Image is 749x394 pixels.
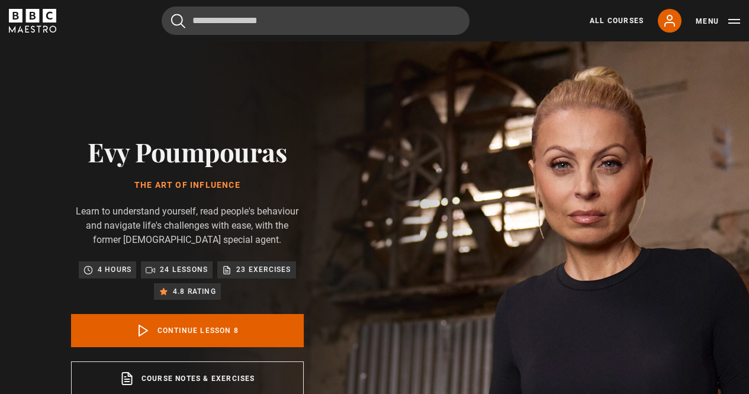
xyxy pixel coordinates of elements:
h2: Evy Poumpouras [71,136,304,166]
a: All Courses [590,15,644,26]
a: Continue lesson 8 [71,314,304,347]
h1: The Art of Influence [71,181,304,190]
p: 23 exercises [236,264,291,276]
p: 4.8 rating [173,286,216,297]
button: Submit the search query [171,14,185,28]
p: 24 lessons [160,264,208,276]
button: Toggle navigation [696,15,740,27]
p: Learn to understand yourself, read people's behaviour and navigate life's challenges with ease, w... [71,204,304,247]
input: Search [162,7,470,35]
p: 4 hours [98,264,131,276]
svg: BBC Maestro [9,9,56,33]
